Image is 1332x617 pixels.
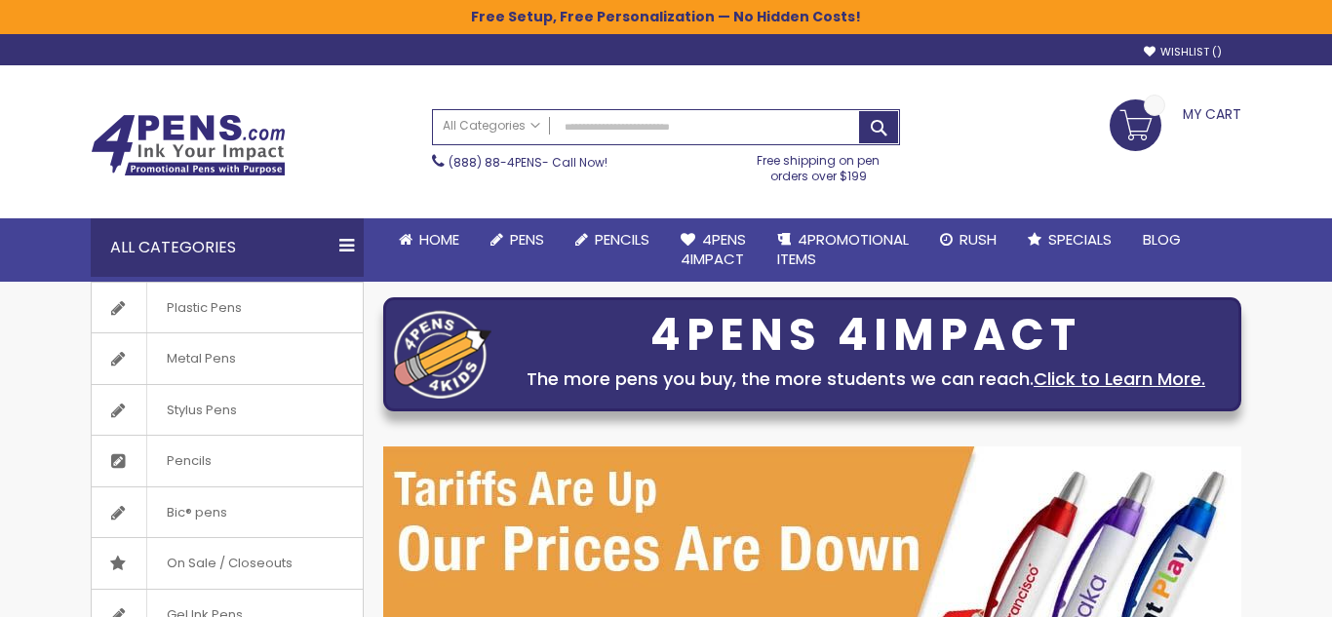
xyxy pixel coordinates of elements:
a: All Categories [433,110,550,142]
span: On Sale / Closeouts [146,538,312,589]
img: 4Pens Custom Pens and Promotional Products [91,114,286,176]
span: Stylus Pens [146,385,256,436]
span: Metal Pens [146,333,255,384]
a: On Sale / Closeouts [92,538,363,589]
div: All Categories [91,218,364,277]
a: Rush [924,218,1012,261]
span: Rush [960,229,997,250]
a: (888) 88-4PENS [449,154,542,171]
span: Home [419,229,459,250]
a: Pencils [92,436,363,486]
span: Pens [510,229,544,250]
div: Free shipping on pen orders over $199 [737,145,901,184]
span: Bic® pens [146,487,247,538]
div: The more pens you buy, the more students we can reach. [501,366,1231,393]
a: Pencils [560,218,665,261]
a: 4PROMOTIONALITEMS [762,218,924,282]
span: All Categories [443,118,540,134]
span: Pencils [146,436,231,486]
span: Plastic Pens [146,283,261,333]
a: Plastic Pens [92,283,363,333]
div: 4PENS 4IMPACT [501,315,1231,356]
a: Stylus Pens [92,385,363,436]
a: Specials [1012,218,1127,261]
a: Bic® pens [92,487,363,538]
span: 4Pens 4impact [681,229,746,269]
img: four_pen_logo.png [394,310,491,399]
a: 4Pens4impact [665,218,762,282]
a: Click to Learn More. [1034,366,1205,391]
a: Blog [1127,218,1196,261]
a: Wishlist [1144,45,1222,59]
span: 4PROMOTIONAL ITEMS [777,229,909,269]
span: Blog [1143,229,1181,250]
a: Home [383,218,475,261]
a: Pens [475,218,560,261]
span: Pencils [595,229,649,250]
a: Metal Pens [92,333,363,384]
span: Specials [1048,229,1112,250]
span: - Call Now! [449,154,607,171]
